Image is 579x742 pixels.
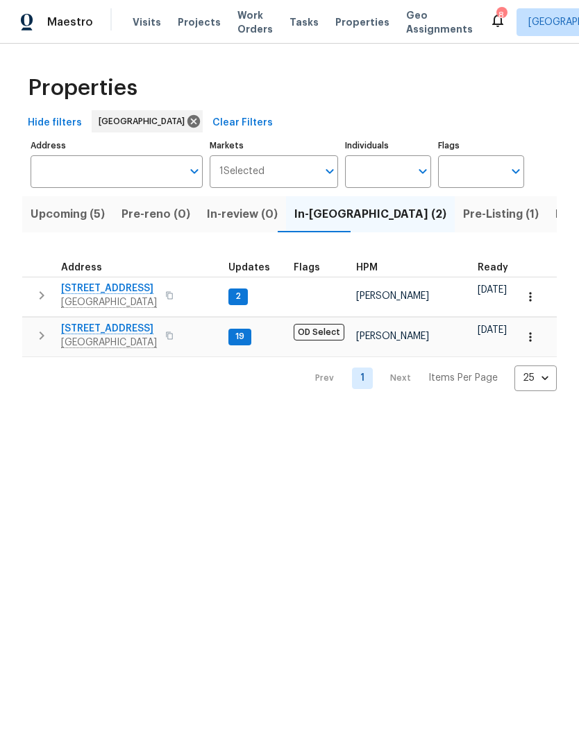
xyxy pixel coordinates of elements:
[345,141,431,150] label: Individuals
[212,114,273,132] span: Clear Filters
[31,205,105,224] span: Upcoming (5)
[438,141,524,150] label: Flags
[230,331,250,343] span: 19
[496,8,506,22] div: 8
[185,162,204,181] button: Open
[356,263,378,273] span: HPM
[28,114,82,132] span: Hide filters
[207,110,278,136] button: Clear Filters
[294,324,344,340] span: OD Select
[463,205,539,224] span: Pre-Listing (1)
[514,360,557,396] div: 25
[99,114,190,128] span: [GEOGRAPHIC_DATA]
[294,205,446,224] span: In-[GEOGRAPHIC_DATA] (2)
[31,141,203,150] label: Address
[406,8,473,36] span: Geo Assignments
[178,15,221,29] span: Projects
[302,365,557,391] nav: Pagination Navigation
[133,15,161,29] span: Visits
[478,263,508,273] span: Ready
[121,205,190,224] span: Pre-reno (0)
[210,141,339,150] label: Markets
[61,263,102,273] span: Address
[320,162,339,181] button: Open
[428,371,498,385] p: Items Per Page
[219,166,265,178] span: 1 Selected
[237,8,273,36] span: Work Orders
[47,15,93,29] span: Maestro
[352,368,373,389] a: Goto page 1
[478,285,507,295] span: [DATE]
[478,263,521,273] div: Earliest renovation start date (first business day after COE or Checkout)
[22,110,87,136] button: Hide filters
[207,205,278,224] span: In-review (0)
[413,162,433,181] button: Open
[356,331,429,341] span: [PERSON_NAME]
[356,291,429,301] span: [PERSON_NAME]
[294,263,320,273] span: Flags
[335,15,389,29] span: Properties
[506,162,526,181] button: Open
[230,291,246,302] span: 2
[228,263,270,273] span: Updates
[289,17,319,27] span: Tasks
[478,325,507,335] span: [DATE]
[92,110,203,132] div: [GEOGRAPHIC_DATA]
[28,81,137,95] span: Properties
